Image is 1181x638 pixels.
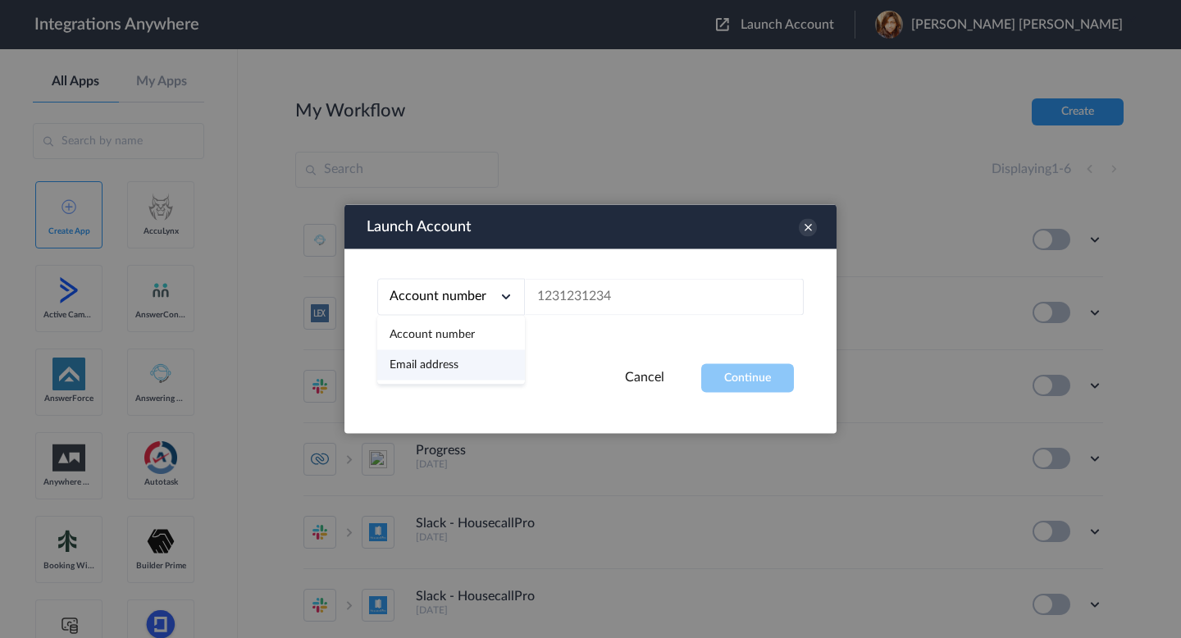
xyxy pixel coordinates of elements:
[390,359,458,371] a: Email address
[701,364,794,393] button: Continue
[367,212,472,242] h3: Launch Account
[390,329,475,340] a: Account number
[390,289,486,303] span: Account number
[525,279,804,316] input: 1231231234
[625,371,664,384] a: Cancel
